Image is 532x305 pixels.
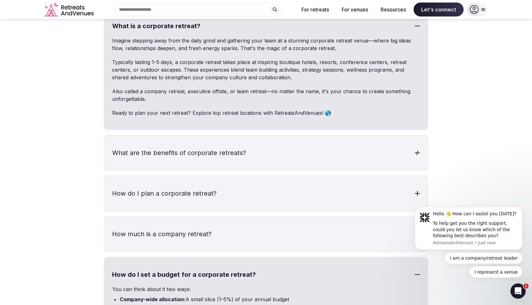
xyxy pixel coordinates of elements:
strong: Company-wide allocation: [120,296,186,302]
button: For retreats [296,3,334,16]
svg: Retreats and Venues company logo [44,3,95,17]
iframe: Intercom notifications message [405,201,532,282]
iframe: Intercom live chat [510,283,526,299]
h3: What is a corporate retreat? [104,9,427,43]
h3: How do I plan a corporate retreat? [104,176,427,211]
button: Resources [376,3,411,16]
span: 1 [523,283,529,289]
li: A small slice (1–5%) of your annual budget [120,295,420,303]
span: Let's connect [414,3,464,16]
h3: What are the benefits of corporate retreats? [104,136,427,170]
p: Also called a company retreat, executive offsite, or team retreat—no matter the name, it's your c... [112,88,420,103]
button: For venues [337,3,373,16]
h3: How do I set a budget for a corporate retreat? [104,257,427,292]
p: Typically lasting 1–5 days, a corporate retreat takes place at inspiring boutique hotels, resorts... [112,58,420,81]
p: Imagine stepping away from the daily grind and gathering your team at a stunning corporate retrea... [112,37,420,52]
h3: How much is a company retreat? [104,217,427,251]
a: Visit the homepage [44,3,95,17]
p: Ready to plan your next retreat? Explore top retreat locations with RetreatsAndVenues! 🌎 [112,109,420,117]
